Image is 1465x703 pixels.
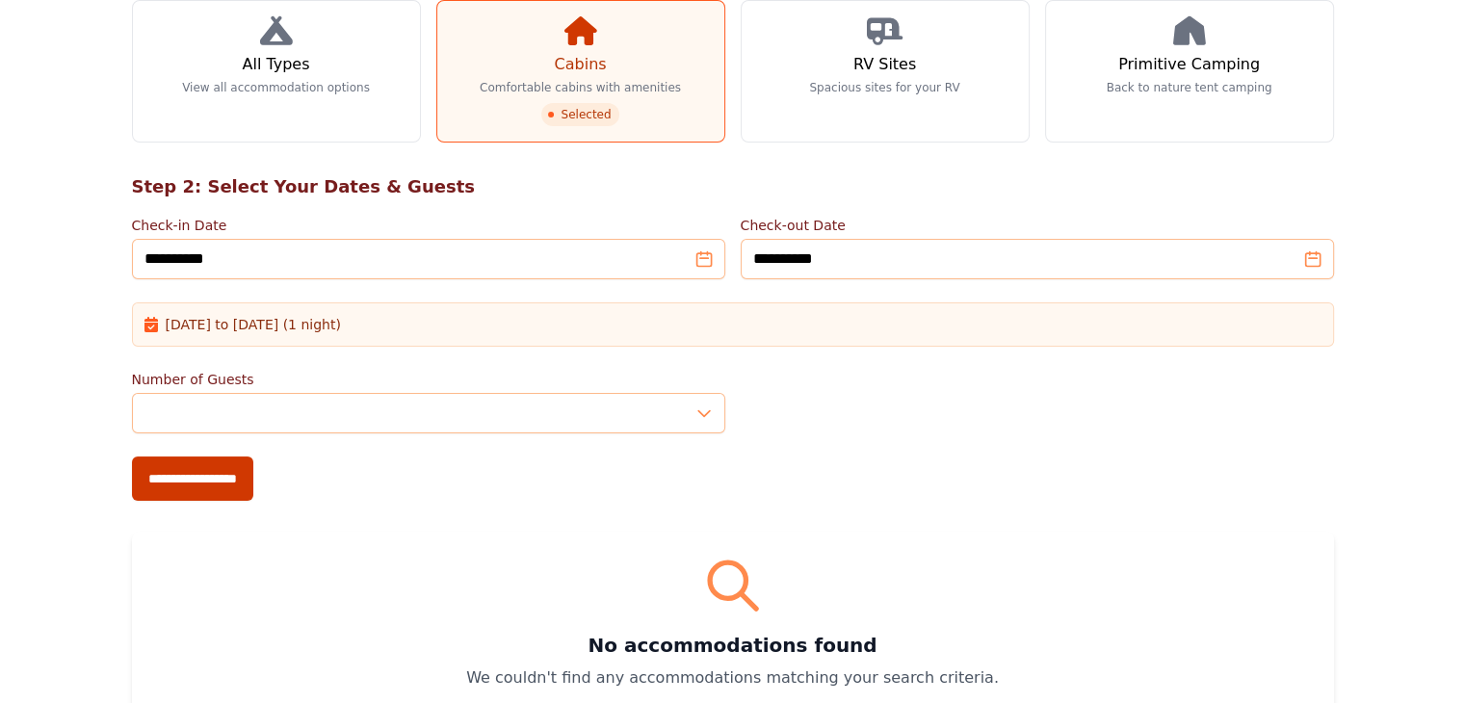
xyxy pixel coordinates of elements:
p: Comfortable cabins with amenities [480,80,681,95]
label: Number of Guests [132,370,725,389]
h2: Step 2: Select Your Dates & Guests [132,173,1334,200]
h3: RV Sites [853,53,916,76]
h3: Cabins [554,53,606,76]
label: Check-in Date [132,216,725,235]
span: Selected [541,103,618,126]
p: Back to nature tent camping [1107,80,1272,95]
p: Spacious sites for your RV [809,80,959,95]
h3: All Types [242,53,309,76]
span: [DATE] to [DATE] (1 night) [166,315,341,334]
p: We couldn't find any accommodations matching your search criteria. [155,666,1311,690]
p: View all accommodation options [182,80,370,95]
label: Check-out Date [741,216,1334,235]
h3: Primitive Camping [1118,53,1260,76]
h3: No accommodations found [155,632,1311,659]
